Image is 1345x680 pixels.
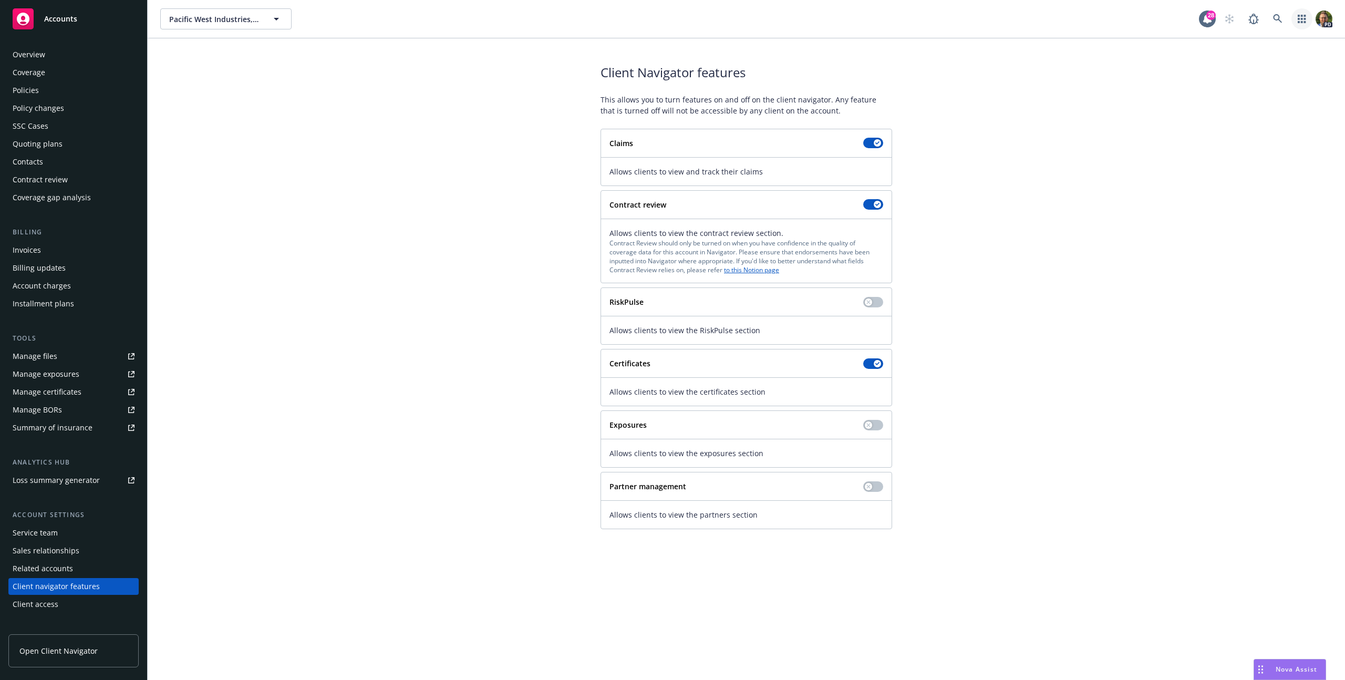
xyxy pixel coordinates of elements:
[13,578,100,595] div: Client navigator features
[13,136,63,152] div: Quoting plans
[8,100,139,117] a: Policy changes
[1206,11,1216,20] div: 28
[13,384,81,400] div: Manage certificates
[8,242,139,259] a: Invoices
[13,295,74,312] div: Installment plans
[8,227,139,238] div: Billing
[13,401,62,418] div: Manage BORs
[13,560,73,577] div: Related accounts
[8,472,139,489] a: Loss summary generator
[13,366,79,383] div: Manage exposures
[609,448,883,459] span: Allows clients to view the exposures section
[609,297,644,307] strong: RiskPulse
[8,136,139,152] a: Quoting plans
[609,325,883,336] span: Allows clients to view the RiskPulse section
[13,171,68,188] div: Contract review
[601,94,892,116] span: This allows you to turn features on and off on the client navigator. Any feature that is turned o...
[13,100,64,117] div: Policy changes
[8,46,139,63] a: Overview
[13,189,91,206] div: Coverage gap analysis
[13,419,92,436] div: Summary of insurance
[1219,8,1240,29] a: Start snowing
[8,118,139,135] a: SSC Cases
[8,401,139,418] a: Manage BORs
[8,578,139,595] a: Client navigator features
[8,596,139,613] a: Client access
[609,509,883,520] span: Allows clients to view the partners section
[8,277,139,294] a: Account charges
[1254,659,1326,680] button: Nova Assist
[8,189,139,206] a: Coverage gap analysis
[8,171,139,188] a: Contract review
[8,366,139,383] a: Manage exposures
[13,277,71,294] div: Account charges
[8,560,139,577] a: Related accounts
[19,645,98,656] span: Open Client Navigator
[160,8,292,29] button: Pacific West Industries, Inc.
[8,64,139,81] a: Coverage
[609,200,666,210] strong: Contract review
[13,260,66,276] div: Billing updates
[609,166,883,177] span: Allows clients to view and track their claims
[8,510,139,520] div: Account settings
[13,242,41,259] div: Invoices
[13,64,45,81] div: Coverage
[8,348,139,365] a: Manage files
[8,542,139,559] a: Sales relationships
[8,384,139,400] a: Manage certificates
[1291,8,1312,29] a: Switch app
[13,524,58,541] div: Service team
[13,153,43,170] div: Contacts
[609,228,883,275] div: Allows clients to view the contract review section.
[13,348,57,365] div: Manage files
[8,524,139,541] a: Service team
[609,358,650,368] strong: Certificates
[8,82,139,99] a: Policies
[609,386,883,397] span: Allows clients to view the certificates section
[8,260,139,276] a: Billing updates
[13,82,39,99] div: Policies
[1243,8,1264,29] a: Report a Bug
[13,542,79,559] div: Sales relationships
[1254,660,1267,679] div: Drag to move
[8,295,139,312] a: Installment plans
[609,138,633,148] strong: Claims
[609,239,883,275] div: Contract Review should only be turned on when you have confidence in the quality of coverage data...
[13,118,48,135] div: SSC Cases
[13,472,100,489] div: Loss summary generator
[8,4,139,34] a: Accounts
[609,420,647,430] strong: Exposures
[44,15,77,23] span: Accounts
[1267,8,1288,29] a: Search
[169,14,260,25] span: Pacific West Industries, Inc.
[13,46,45,63] div: Overview
[1316,11,1332,27] img: photo
[8,153,139,170] a: Contacts
[8,457,139,468] div: Analytics hub
[609,481,686,491] strong: Partner management
[724,265,779,274] a: to this Notion page
[8,419,139,436] a: Summary of insurance
[8,333,139,344] div: Tools
[13,596,58,613] div: Client access
[1276,665,1317,674] span: Nova Assist
[601,64,892,81] span: Client Navigator features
